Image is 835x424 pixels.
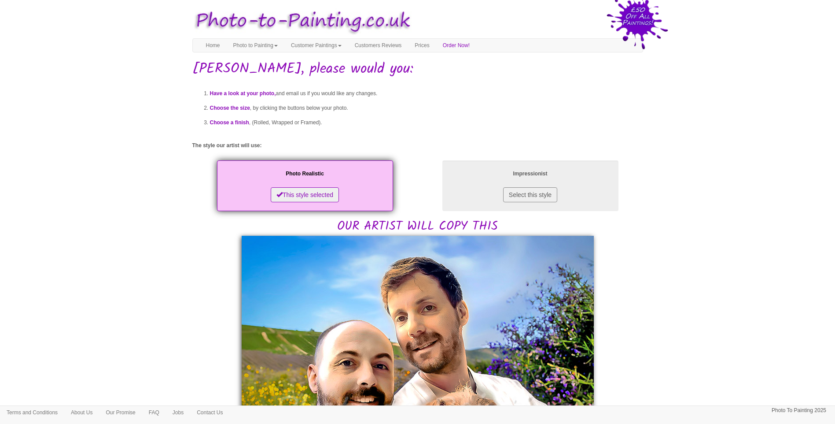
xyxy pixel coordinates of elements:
span: Choose a finish [210,119,249,126]
a: Customers Reviews [348,39,408,52]
a: Our Promise [99,406,142,419]
a: Customer Paintings [284,39,348,52]
h1: [PERSON_NAME], please would you: [192,61,643,77]
img: Photo to Painting [188,4,413,38]
li: , (Rolled, Wrapped or Framed). [210,115,643,130]
button: This style selected [271,187,339,202]
a: Prices [408,39,436,52]
a: About Us [64,406,99,419]
a: Photo to Painting [227,39,284,52]
a: Contact Us [190,406,229,419]
a: Order Now! [436,39,476,52]
p: Impressionist [451,169,610,179]
a: Home [199,39,227,52]
li: , by clicking the buttons below your photo. [210,101,643,115]
a: FAQ [142,406,166,419]
button: Select this style [503,187,557,202]
label: The style our artist will use: [192,142,262,149]
span: Have a look at your photo, [210,90,276,97]
p: Photo To Painting 2025 [772,406,826,415]
a: Jobs [166,406,190,419]
h2: OUR ARTIST WILL COPY THIS [192,158,643,234]
p: Photo Realistic [226,169,384,179]
span: Choose the size [210,105,250,111]
li: and email us if you would like any changes. [210,86,643,101]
